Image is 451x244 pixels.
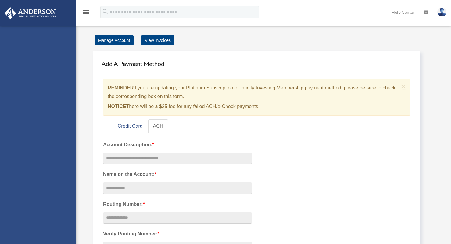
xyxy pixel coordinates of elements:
label: Name on the Account: [103,170,252,179]
strong: NOTICE [108,104,126,109]
h4: Add A Payment Method [99,57,414,70]
strong: REMINDER [108,85,134,90]
a: menu [82,11,90,16]
div: if you are updating your Platinum Subscription or Infinity Investing Membership payment method, p... [103,79,410,116]
label: Account Description: [103,140,252,149]
p: There will be a $25 fee for any failed ACH/e-Check payments. [108,102,399,111]
img: User Pic [437,8,446,16]
label: Verify Routing Number: [103,230,252,238]
a: Manage Account [95,35,134,45]
span: × [402,83,406,90]
img: Anderson Advisors Platinum Portal [3,7,58,19]
button: Close [402,83,406,89]
i: search [102,8,109,15]
i: menu [82,9,90,16]
a: View Invoices [141,35,174,45]
a: Credit Card [113,119,148,133]
a: ACH [148,119,168,133]
label: Routing Number: [103,200,252,209]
